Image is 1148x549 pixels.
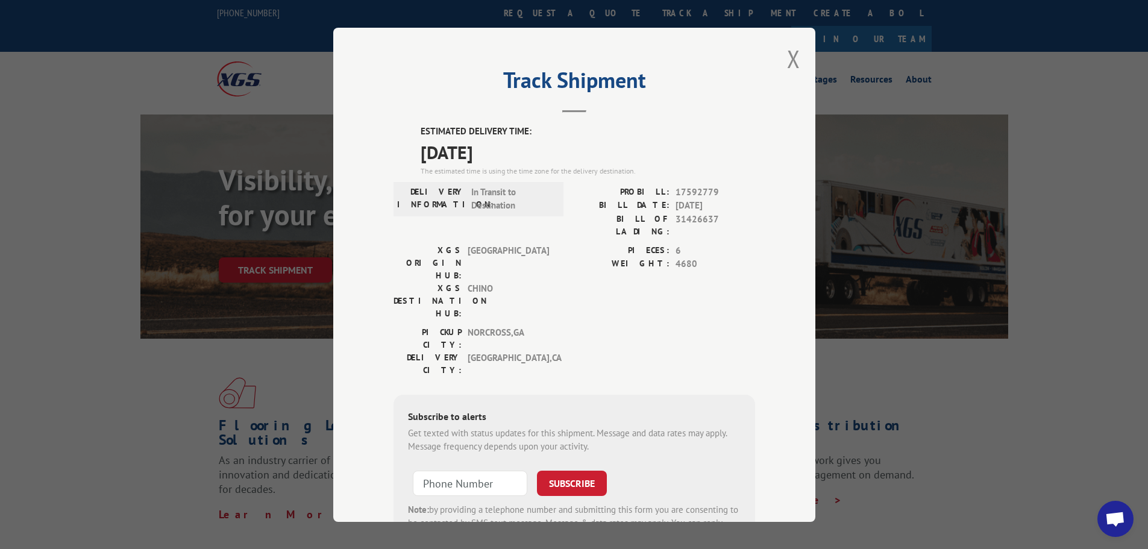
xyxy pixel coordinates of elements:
span: [DATE] [421,138,755,165]
span: In Transit to Destination [471,185,553,212]
span: 6 [676,243,755,257]
div: The estimated time is using the time zone for the delivery destination. [421,165,755,176]
span: NORCROSS , GA [468,325,549,351]
a: Open chat [1097,501,1134,537]
span: [DATE] [676,199,755,213]
label: BILL DATE: [574,199,670,213]
button: SUBSCRIBE [537,470,607,495]
div: Subscribe to alerts [408,409,741,426]
label: PIECES: [574,243,670,257]
label: DELIVERY CITY: [394,351,462,376]
span: CHINO [468,281,549,319]
div: by providing a telephone number and submitting this form you are consenting to be contacted by SM... [408,503,741,544]
label: PROBILL: [574,185,670,199]
h2: Track Shipment [394,72,755,95]
strong: Note: [408,503,429,515]
span: 4680 [676,257,755,271]
label: ESTIMATED DELIVERY TIME: [421,125,755,139]
label: XGS DESTINATION HUB: [394,281,462,319]
span: 31426637 [676,212,755,237]
label: XGS ORIGIN HUB: [394,243,462,281]
label: BILL OF LADING: [574,212,670,237]
span: 17592779 [676,185,755,199]
button: Close modal [787,43,800,75]
input: Phone Number [413,470,527,495]
div: Get texted with status updates for this shipment. Message and data rates may apply. Message frequ... [408,426,741,453]
label: PICKUP CITY: [394,325,462,351]
label: DELIVERY INFORMATION: [397,185,465,212]
label: WEIGHT: [574,257,670,271]
span: [GEOGRAPHIC_DATA] [468,243,549,281]
span: [GEOGRAPHIC_DATA] , CA [468,351,549,376]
